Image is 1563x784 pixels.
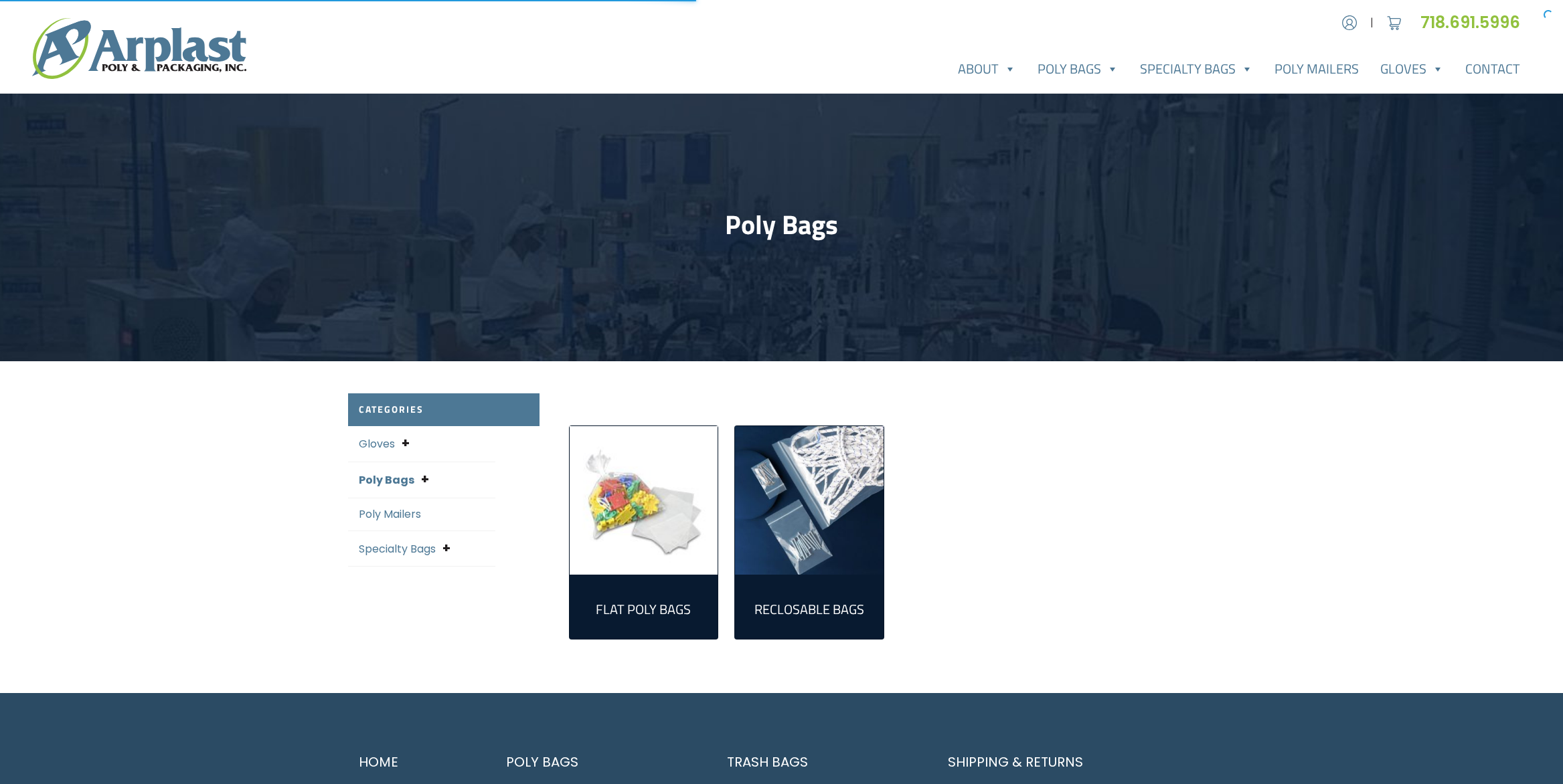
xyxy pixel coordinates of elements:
[580,585,708,628] a: Visit product category Flat Poly Bags
[1027,56,1129,82] a: Poly Bags
[716,747,921,777] a: Trash Bags
[947,56,1027,82] a: About
[570,426,718,575] a: Visit product category Flat Poly Bags
[1264,56,1370,82] a: Poly Mailers
[1370,56,1455,82] a: Gloves
[937,747,1216,777] a: Shipping & Returns
[359,541,436,557] a: Specialty Bags
[746,601,873,617] h2: Reclosable Bags
[495,747,700,777] a: Poly Bags
[1455,56,1531,82] a: Contact
[1370,15,1374,31] span: |
[359,472,414,488] a: Poly Bags
[359,506,421,522] a: Poly Mailers
[570,426,718,575] img: Flat Poly Bags
[1129,56,1264,82] a: Specialty Bags
[348,209,1216,241] h1: Poly Bags
[32,18,246,79] img: logo
[1420,11,1531,33] a: 718.691.5996
[348,393,540,426] h2: Categories
[746,585,873,628] a: Visit product category Reclosable Bags
[735,426,884,575] img: Reclosable Bags
[359,436,395,452] a: Gloves
[580,601,708,617] h2: Flat Poly Bags
[348,747,479,777] a: Home
[735,426,884,575] a: Visit product category Reclosable Bags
